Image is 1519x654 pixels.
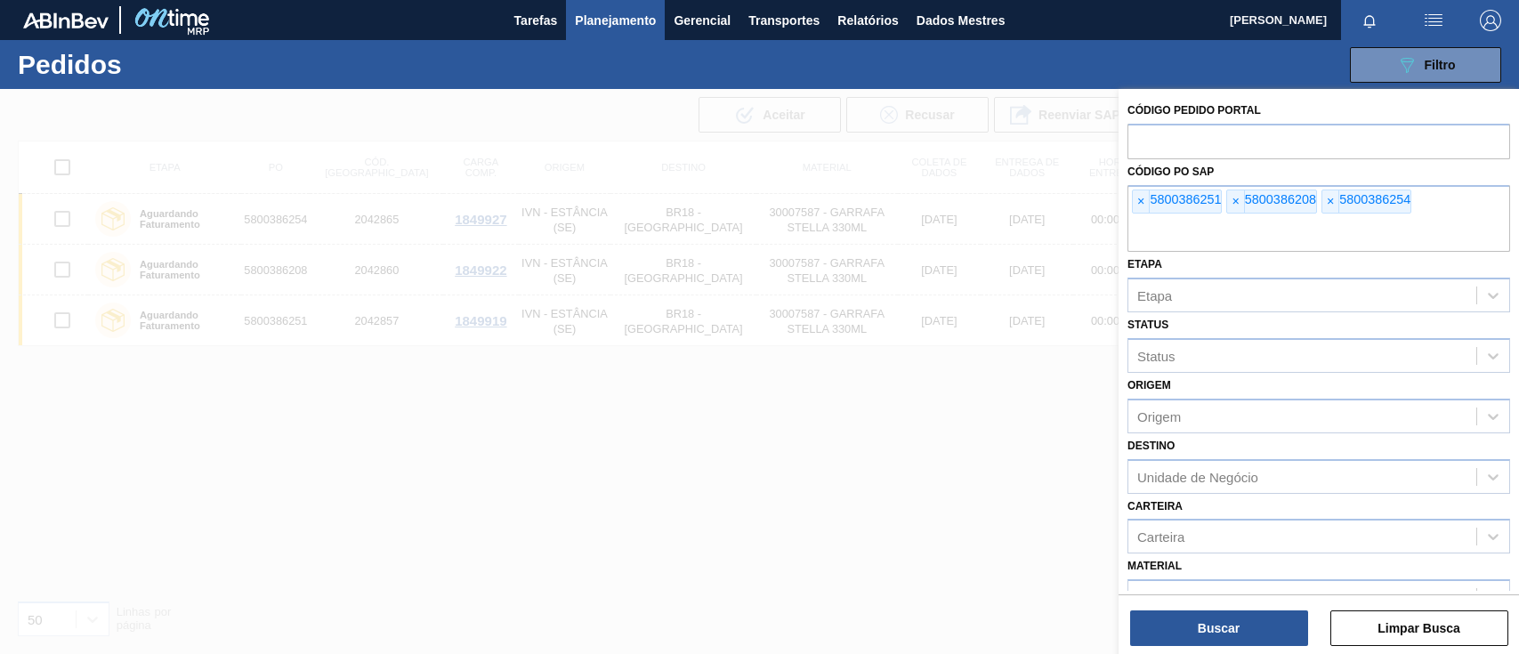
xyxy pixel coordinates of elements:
[1127,440,1175,452] font: Destino
[1425,58,1456,72] font: Filtro
[1230,13,1327,27] font: [PERSON_NAME]
[1350,47,1501,83] button: Filtro
[1339,192,1410,206] font: 5800386254
[917,13,1006,28] font: Dados Mestres
[748,13,820,28] font: Transportes
[1127,104,1261,117] font: Código Pedido Portal
[1137,590,1184,605] font: Material
[1232,194,1239,208] font: ×
[1127,500,1183,513] font: Carteira
[18,50,122,79] font: Pedidos
[1327,194,1334,208] font: ×
[1137,194,1144,208] font: ×
[514,13,558,28] font: Tarefas
[1127,379,1171,392] font: Origem
[837,13,898,28] font: Relatórios
[1245,192,1316,206] font: 5800386208
[1137,529,1184,545] font: Carteira
[1137,469,1258,484] font: Unidade de Negócio
[1480,10,1501,31] img: Sair
[1423,10,1444,31] img: ações do usuário
[23,12,109,28] img: TNhmsLtSVTkK8tSr43FrP2fwEKptu5GPRR3wAAAABJRU5ErkJggg==
[1127,560,1182,572] font: Material
[1137,408,1181,424] font: Origem
[1127,166,1214,178] font: Código PO SAP
[575,13,656,28] font: Planejamento
[1150,192,1221,206] font: 5800386251
[1137,349,1176,364] font: Status
[1127,319,1168,331] font: Status
[674,13,731,28] font: Gerencial
[1341,8,1398,33] button: Notificações
[1127,258,1162,270] font: Etapa
[1137,288,1172,303] font: Etapa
